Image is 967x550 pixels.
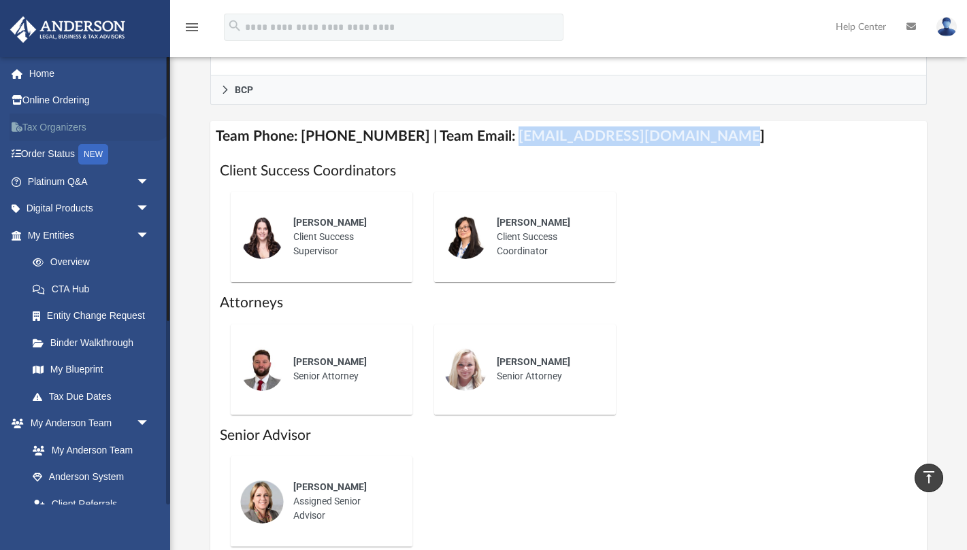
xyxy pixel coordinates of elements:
a: Binder Walkthrough [19,329,170,356]
a: Entity Change Request [19,303,170,330]
h4: Team Phone: [PHONE_NUMBER] | Team Email: [EMAIL_ADDRESS][DOMAIN_NAME] [210,121,928,152]
span: [PERSON_NAME] [293,481,367,492]
span: arrow_drop_down [136,195,163,223]
a: BCP [210,75,928,105]
h1: Attorneys [220,293,918,313]
a: menu [184,26,200,35]
img: Anderson Advisors Platinum Portal [6,16,129,43]
h1: Client Success Coordinators [220,161,918,181]
span: BCP [235,85,253,94]
a: Digital Productsarrow_drop_down [10,195,170,222]
i: vertical_align_top [921,469,937,485]
span: arrow_drop_down [136,410,163,438]
span: [PERSON_NAME] [497,356,570,367]
div: Client Success Coordinator [487,206,606,268]
div: Assigned Senior Advisor [284,470,403,532]
img: User Pic [936,17,957,37]
div: Client Success Supervisor [284,206,403,268]
i: menu [184,19,200,35]
a: CTA Hub [19,275,170,303]
a: Client Referrals [19,490,163,517]
a: Online Ordering [10,87,170,114]
img: thumbnail [240,480,284,523]
div: NEW [78,144,108,165]
img: thumbnail [240,347,284,391]
a: Order StatusNEW [10,141,170,169]
a: My Entitiesarrow_drop_down [10,222,170,249]
a: Tax Organizers [10,114,170,141]
h1: Senior Advisor [220,426,918,445]
span: [PERSON_NAME] [497,217,570,228]
span: arrow_drop_down [136,168,163,196]
a: My Anderson Teamarrow_drop_down [10,410,163,437]
a: vertical_align_top [915,464,943,492]
a: Overview [19,249,170,276]
div: Senior Attorney [284,345,403,393]
i: search [227,18,242,33]
span: arrow_drop_down [136,222,163,250]
a: Tax Due Dates [19,383,170,410]
span: [PERSON_NAME] [293,356,367,367]
img: thumbnail [444,347,487,391]
a: My Blueprint [19,356,163,383]
a: Platinum Q&Aarrow_drop_down [10,168,170,195]
div: Senior Attorney [487,345,606,393]
img: thumbnail [444,216,487,259]
a: Anderson System [19,464,163,491]
a: Home [10,60,170,87]
span: [PERSON_NAME] [293,217,367,228]
img: thumbnail [240,216,284,259]
a: My Anderson Team [19,436,157,464]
